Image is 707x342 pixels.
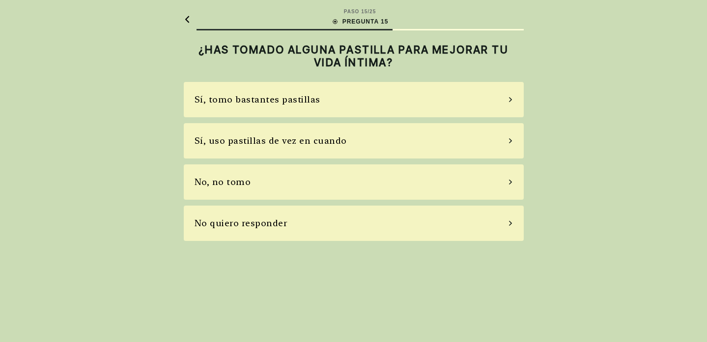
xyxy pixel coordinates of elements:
div: Sí, tomo bastantes pastillas [195,93,320,106]
h2: ¿HAS TOMADO ALGUNA PASTILLA PARA MEJORAR TU VIDA ÍNTIMA? [184,43,524,69]
div: PASO 15 / 25 [344,8,376,15]
div: Sí, uso pastillas de vez en cuando [195,134,347,147]
div: PREGUNTA 15 [332,17,389,26]
div: No quiero responder [195,216,288,230]
div: No, no tomo [195,175,251,188]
